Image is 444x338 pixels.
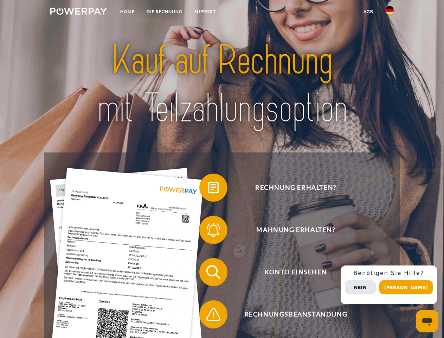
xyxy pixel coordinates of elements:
a: SUPPORT [188,5,222,18]
img: qb_warning.svg [205,306,222,323]
img: title-powerpay_de.svg [67,34,377,135]
a: DIE RECHNUNG [141,5,188,18]
h3: Benötigen Sie Hilfe? [345,270,433,277]
button: Rechnungsbeanstandung [199,300,382,328]
img: qb_bell.svg [205,221,222,239]
a: agb [358,5,379,18]
img: qb_search.svg [205,263,222,281]
button: Konto einsehen [199,258,382,286]
span: Rechnungsbeanstandung [210,300,382,328]
img: qb_bill.svg [205,179,222,196]
a: Home [114,5,141,18]
img: logo-powerpay-white.svg [50,8,107,15]
span: Konto einsehen [210,258,382,286]
span: Rechnung erhalten? [210,174,382,202]
div: Schnellhilfe [341,265,437,304]
button: [PERSON_NAME] [379,280,433,294]
button: Rechnung erhalten? [199,174,382,202]
iframe: Schaltfläche zum Öffnen des Messaging-Fensters [416,310,438,332]
span: Mahnung erhalten? [210,216,382,244]
button: Nein [345,280,376,294]
img: de [385,6,394,14]
button: Mahnung erhalten? [199,216,382,244]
